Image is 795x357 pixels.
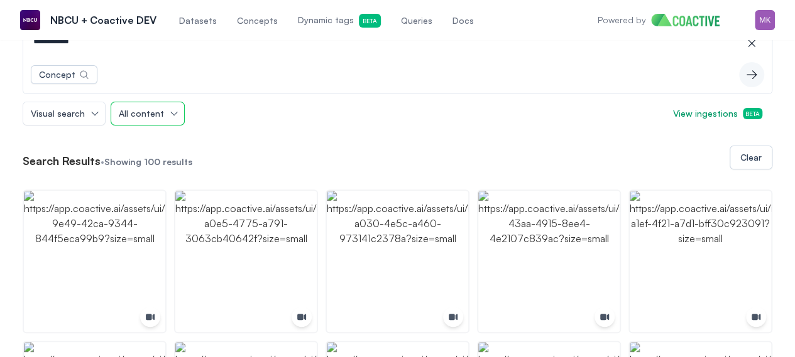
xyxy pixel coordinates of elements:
span: Concepts [237,14,278,27]
span: Beta [359,14,381,28]
img: https://app.coactive.ai/assets/ui/images/coactive/peacock_vod_1737504868066/947acfdf-9e49-42ca-93... [24,191,165,332]
img: https://app.coactive.ai/assets/ui/images/coactive/peacock_vod_1737504868066/9b80e343-a0e5-4775-a7... [175,191,317,332]
span: Datasets [179,14,217,27]
span: Showing results [104,156,192,167]
img: https://app.coactive.ai/assets/ui/images/coactive/peacock_vod_1737504868066/deb672d8-a1ef-4f21-a7... [630,191,771,332]
h2: Search Results [23,154,101,168]
span: Dynamic tags [298,14,381,28]
div: Clear [740,151,762,164]
img: NBCU + Coactive DEV [20,10,40,30]
span: Visual search [31,107,85,120]
button: Clear [730,146,772,169]
span: All content [119,107,164,120]
img: Menu for the logged in user [755,10,775,30]
span: 100 [144,156,160,167]
span: View ingestions [673,107,762,120]
p: NBCU + Coactive DEV [50,13,156,28]
img: https://app.coactive.ai/assets/ui/images/coactive/peacock_vod_1737504868066/7b1de484-43aa-4915-8e... [478,191,620,332]
button: All content [111,102,184,125]
img: https://app.coactive.ai/assets/ui/images/coactive/peacock_vod_1737504868066/013cbbbd-a030-4e5c-a4... [327,191,468,332]
span: Queries [401,14,432,27]
span: Beta [743,108,762,119]
button: Concept [31,65,97,84]
span: • [101,155,104,168]
img: Home [651,14,730,26]
button: Visual search [23,102,105,125]
p: Powered by [598,14,646,26]
div: Concept [39,68,75,81]
button: View ingestionsBeta [663,102,772,125]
